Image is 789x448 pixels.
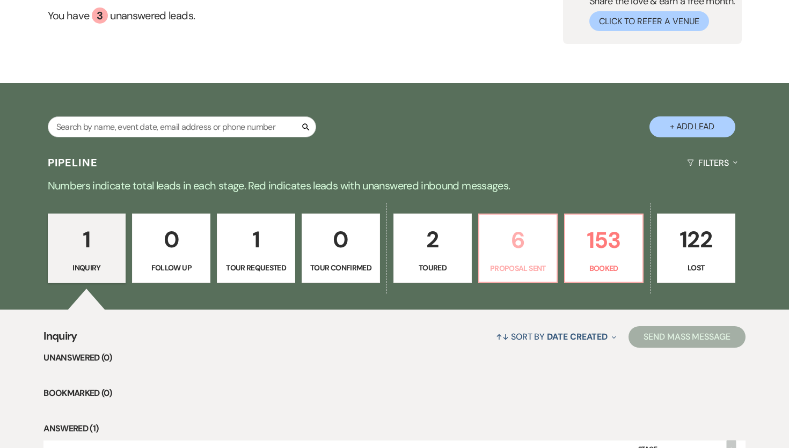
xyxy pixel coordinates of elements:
[564,214,644,283] a: 153Booked
[55,222,119,258] p: 1
[492,322,620,351] button: Sort By Date Created
[217,214,295,283] a: 1Tour Requested
[139,222,203,258] p: 0
[55,262,119,274] p: Inquiry
[8,177,781,194] p: Numbers indicate total leads in each stage. Red indicates leads with unanswered inbound messages.
[664,222,728,258] p: 122
[309,222,373,258] p: 0
[486,222,550,258] p: 6
[43,328,77,351] span: Inquiry
[48,116,316,137] input: Search by name, event date, email address or phone number
[43,351,746,365] li: Unanswered (0)
[547,331,608,342] span: Date Created
[572,262,636,274] p: Booked
[48,214,126,283] a: 1Inquiry
[649,116,735,137] button: + Add Lead
[309,262,373,274] p: Tour Confirmed
[43,386,746,400] li: Bookmarked (0)
[496,331,509,342] span: ↑↓
[43,422,746,436] li: Answered (1)
[657,214,735,283] a: 122Lost
[400,262,465,274] p: Toured
[629,326,746,348] button: Send Mass Message
[48,155,98,170] h3: Pipeline
[132,214,210,283] a: 0Follow Up
[589,11,709,31] button: Click to Refer a Venue
[393,214,472,283] a: 2Toured
[139,262,203,274] p: Follow Up
[302,214,380,283] a: 0Tour Confirmed
[224,262,288,274] p: Tour Requested
[92,8,108,24] div: 3
[478,214,558,283] a: 6Proposal Sent
[486,262,550,274] p: Proposal Sent
[400,222,465,258] p: 2
[48,8,268,24] a: You have 3 unanswered leads.
[664,262,728,274] p: Lost
[572,222,636,258] p: 153
[224,222,288,258] p: 1
[683,149,741,177] button: Filters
